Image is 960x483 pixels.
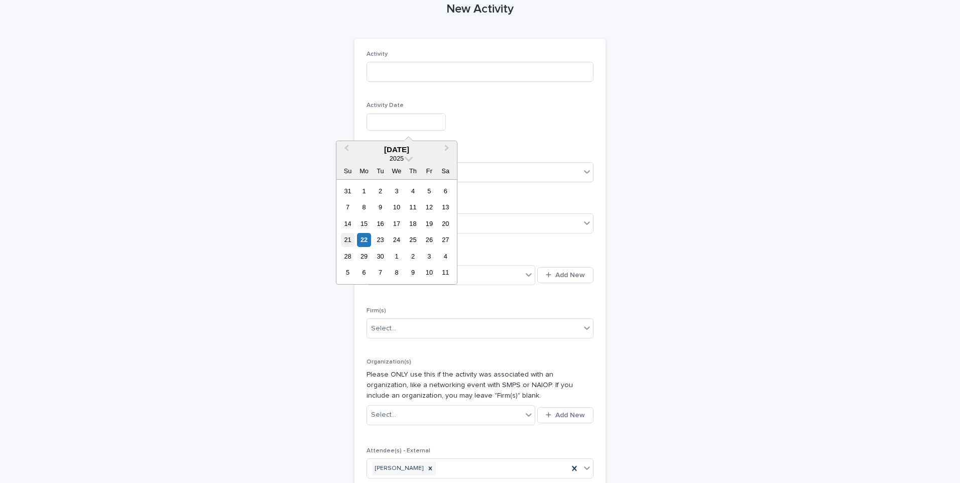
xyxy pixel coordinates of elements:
div: Choose Tuesday, September 16th, 2025 [374,217,387,230]
div: Su [341,164,354,178]
div: Choose Saturday, September 27th, 2025 [439,233,452,247]
div: Choose Thursday, October 9th, 2025 [406,266,420,279]
span: Firm(s) [367,308,386,314]
div: Choose Friday, September 12th, 2025 [422,200,436,214]
span: Add New [555,272,585,279]
span: Activity Date [367,102,404,108]
div: Th [406,164,420,178]
span: Add New [555,412,585,419]
div: Choose Saturday, September 13th, 2025 [439,200,452,214]
div: Choose Wednesday, September 24th, 2025 [390,233,403,247]
div: month 2025-09 [339,183,453,281]
div: Fr [422,164,436,178]
div: Select... [371,410,396,420]
div: Choose Monday, September 15th, 2025 [357,217,371,230]
div: We [390,164,403,178]
div: Choose Thursday, September 11th, 2025 [406,200,420,214]
div: Choose Wednesday, September 17th, 2025 [390,217,403,230]
div: Choose Wednesday, September 10th, 2025 [390,200,403,214]
div: Choose Saturday, September 6th, 2025 [439,184,452,198]
div: Choose Saturday, October 11th, 2025 [439,266,452,279]
div: Choose Friday, September 26th, 2025 [422,233,436,247]
div: Choose Monday, September 8th, 2025 [357,200,371,214]
div: Choose Monday, October 6th, 2025 [357,266,371,279]
div: Choose Tuesday, October 7th, 2025 [374,266,387,279]
div: Choose Thursday, September 25th, 2025 [406,233,420,247]
div: [PERSON_NAME] [372,462,425,475]
div: Choose Sunday, September 28th, 2025 [341,250,354,263]
span: Attendee(s) - External [367,448,430,454]
div: Choose Wednesday, October 1st, 2025 [390,250,403,263]
span: Activity [367,51,388,57]
div: Choose Saturday, September 20th, 2025 [439,217,452,230]
div: Choose Monday, September 22nd, 2025 [357,233,371,247]
div: Select... [371,323,396,334]
span: 2025 [390,155,404,162]
div: Choose Tuesday, September 23rd, 2025 [374,233,387,247]
div: Choose Thursday, September 4th, 2025 [406,184,420,198]
div: Choose Wednesday, September 3rd, 2025 [390,184,403,198]
button: Add New [537,267,593,283]
div: Choose Sunday, October 5th, 2025 [341,266,354,279]
div: Choose Saturday, October 4th, 2025 [439,250,452,263]
div: Choose Tuesday, September 9th, 2025 [374,200,387,214]
div: Choose Monday, September 1st, 2025 [357,184,371,198]
div: [DATE] [336,145,457,154]
div: Choose Thursday, October 2nd, 2025 [406,250,420,263]
div: Choose Friday, September 19th, 2025 [422,217,436,230]
div: Choose Thursday, September 18th, 2025 [406,217,420,230]
div: Sa [439,164,452,178]
h1: New Activity [354,2,606,17]
div: Choose Friday, October 3rd, 2025 [422,250,436,263]
div: Choose Monday, September 29th, 2025 [357,250,371,263]
div: Choose Wednesday, October 8th, 2025 [390,266,403,279]
div: Choose Sunday, August 31st, 2025 [341,184,354,198]
div: Tu [374,164,387,178]
div: Choose Friday, October 10th, 2025 [422,266,436,279]
div: Choose Friday, September 5th, 2025 [422,184,436,198]
div: Choose Tuesday, September 2nd, 2025 [374,184,387,198]
div: Choose Sunday, September 21st, 2025 [341,233,354,247]
button: Previous Month [337,142,353,158]
div: Choose Tuesday, September 30th, 2025 [374,250,387,263]
span: Organization(s) [367,359,411,365]
button: Next Month [440,142,456,158]
div: Mo [357,164,371,178]
button: Add New [537,407,593,423]
div: Choose Sunday, September 7th, 2025 [341,200,354,214]
p: Please ONLY use this if the activity was associated with an organization, like a networking event... [367,370,593,401]
div: Choose Sunday, September 14th, 2025 [341,217,354,230]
